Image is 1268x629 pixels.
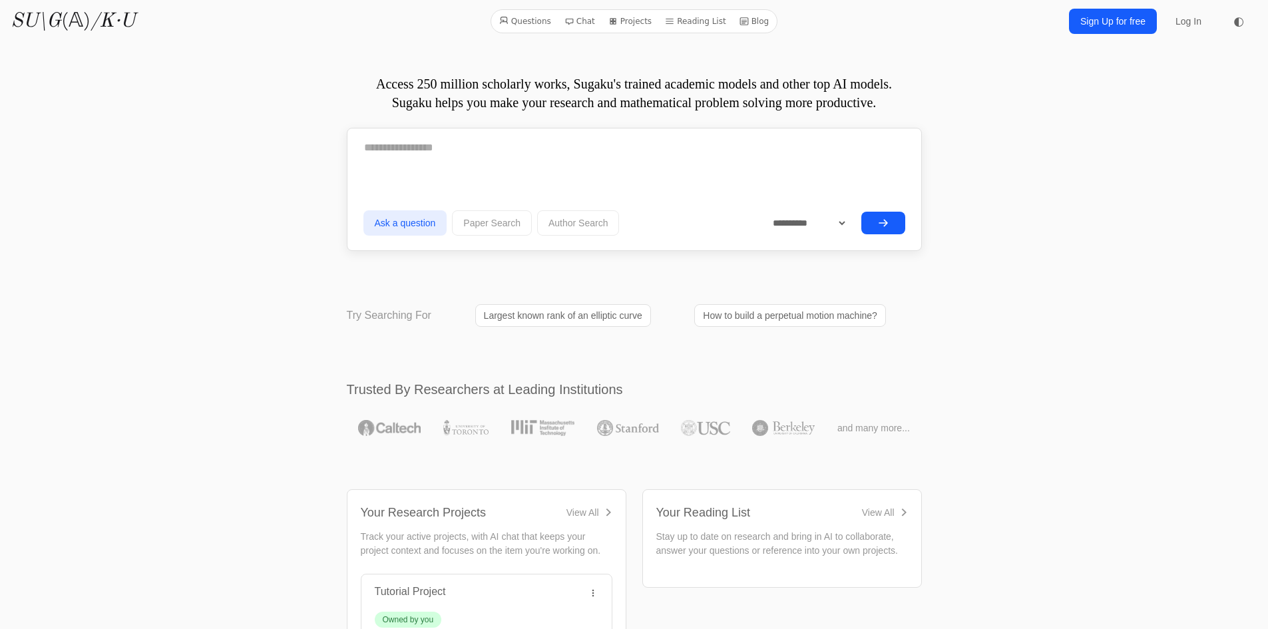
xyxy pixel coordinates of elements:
[1069,9,1157,34] a: Sign Up for free
[475,304,651,327] a: Largest known rank of an elliptic curve
[443,420,489,436] img: University of Toronto
[603,13,657,30] a: Projects
[566,506,599,519] div: View All
[347,75,922,112] p: Access 250 million scholarly works, Sugaku's trained academic models and other top AI models. Sug...
[363,210,447,236] button: Ask a question
[361,503,486,522] div: Your Research Projects
[511,420,574,436] img: MIT
[734,13,775,30] a: Blog
[566,506,612,519] a: View All
[559,13,600,30] a: Chat
[694,304,886,327] a: How to build a perpetual motion machine?
[862,506,908,519] a: View All
[660,13,732,30] a: Reading List
[537,210,620,236] button: Author Search
[681,420,730,436] img: USC
[452,210,532,236] button: Paper Search
[383,614,434,625] div: Owned by you
[1225,8,1252,35] button: ◐
[375,586,446,597] a: Tutorial Project
[1167,9,1209,33] a: Log In
[347,308,431,323] p: Try Searching For
[361,530,612,558] p: Track your active projects, with AI chat that keeps your project context and focuses on the item ...
[11,9,135,33] a: SU\G(𝔸)/K·U
[597,420,659,436] img: Stanford
[862,506,895,519] div: View All
[837,421,910,435] span: and many more...
[347,380,922,399] h2: Trusted By Researchers at Leading Institutions
[11,11,61,31] i: SU\G
[91,11,135,31] i: /K·U
[358,420,421,436] img: Caltech
[656,530,908,558] p: Stay up to date on research and bring in AI to collaborate, answer your questions or reference in...
[656,503,750,522] div: Your Reading List
[752,420,815,436] img: UC Berkeley
[1233,15,1244,27] span: ◐
[494,13,556,30] a: Questions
